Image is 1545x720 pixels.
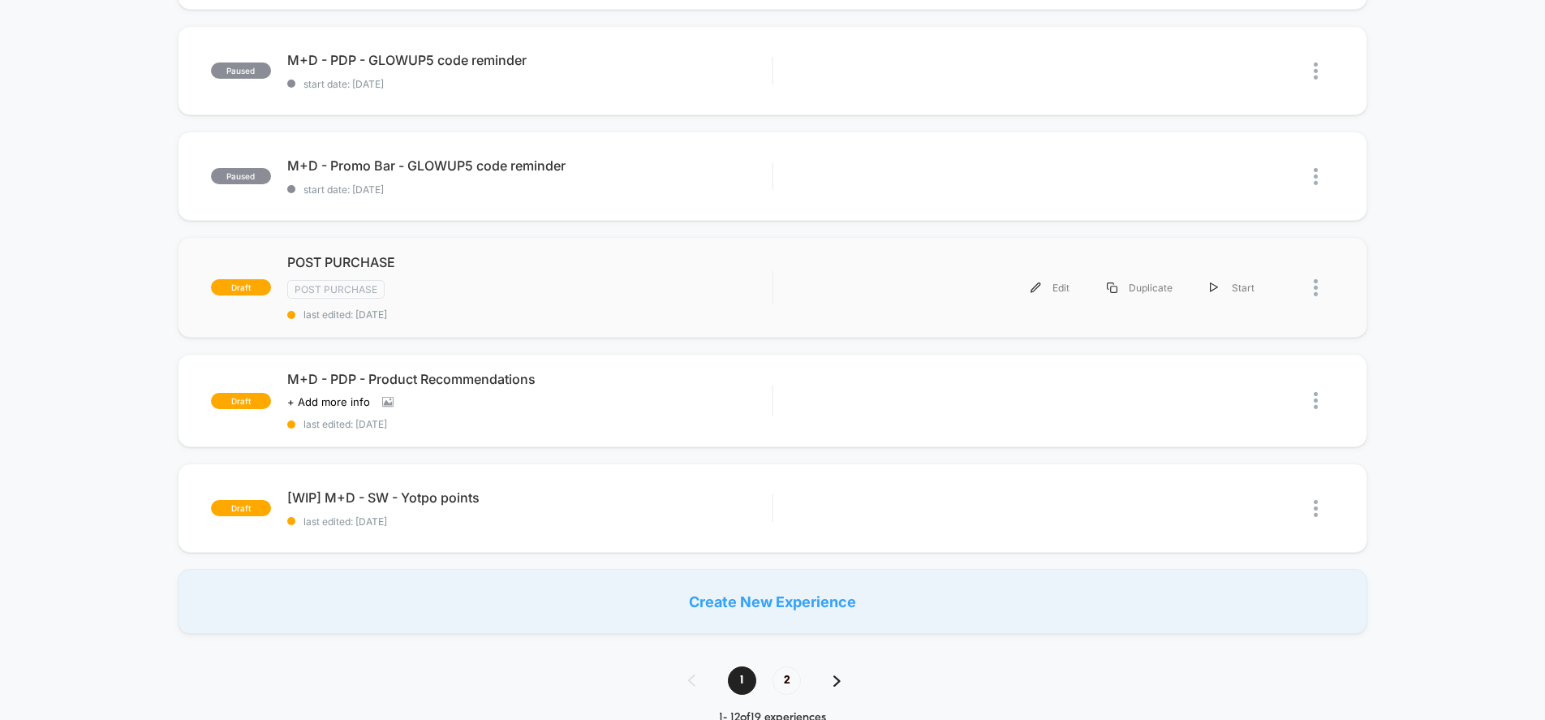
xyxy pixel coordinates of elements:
span: Post Purchase [287,280,385,299]
span: last edited: [DATE] [287,515,772,528]
img: close [1314,392,1318,409]
span: start date: [DATE] [287,183,772,196]
span: M+D - PDP - Product Recommendations [287,371,772,387]
div: Start [1191,269,1273,306]
img: menu [1031,282,1041,293]
span: draft [211,500,271,516]
img: close [1314,279,1318,296]
span: paused [211,168,271,184]
img: close [1314,63,1318,80]
div: Duplicate [1088,269,1191,306]
span: [WIP] M+D - SW - Yotpo points [287,489,772,506]
span: last edited: [DATE] [287,418,772,430]
span: draft [211,279,271,295]
div: Create New Experience [178,569,1367,634]
span: 1 [728,666,756,695]
img: menu [1210,282,1218,293]
span: draft [211,393,271,409]
img: pagination forward [833,675,841,687]
span: + Add more info [287,395,370,408]
span: paused [211,63,271,79]
span: start date: [DATE] [287,78,772,90]
img: close [1314,168,1318,185]
img: menu [1107,282,1117,293]
img: close [1314,500,1318,517]
span: last edited: [DATE] [287,308,772,321]
span: M+D - PDP - GLOWUP5 code reminder [287,52,772,68]
span: POST PURCHASE [287,254,772,270]
span: 2 [772,666,801,695]
span: M+D - Promo Bar - GLOWUP5 code reminder [287,157,772,174]
div: Edit [1012,269,1088,306]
